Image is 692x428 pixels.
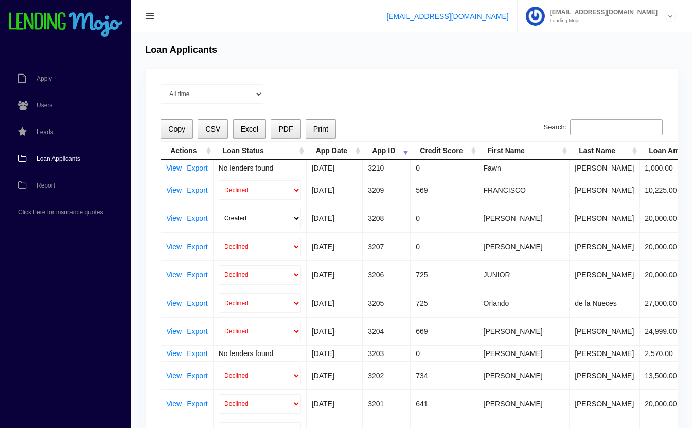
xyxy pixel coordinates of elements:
td: [PERSON_NAME] [478,389,570,418]
td: [PERSON_NAME] [478,232,570,260]
td: No lenders found [214,160,307,176]
td: 3205 [363,289,411,317]
td: [DATE] [307,317,363,345]
td: 3209 [363,176,411,204]
a: View [166,372,182,379]
a: Export [187,271,207,278]
a: Export [187,350,207,357]
img: logo-small.png [8,12,123,38]
td: 3203 [363,345,411,361]
a: Export [187,400,207,407]
td: [PERSON_NAME] [570,204,640,232]
td: 3210 [363,160,411,176]
td: No lenders found [214,345,307,361]
th: App ID: activate to sort column ascending [363,142,411,160]
td: 0 [411,232,478,260]
td: 3207 [363,232,411,260]
span: Loan Applicants [37,156,80,162]
span: Apply [37,76,52,82]
td: [DATE] [307,176,363,204]
td: [DATE] [307,345,363,361]
td: Fawn [478,160,570,176]
a: View [166,400,182,407]
span: PDF [278,125,293,133]
a: View [166,350,182,357]
h4: Loan Applicants [145,45,217,56]
a: View [166,164,182,172]
td: [DATE] [307,204,363,232]
a: View [166,243,182,250]
th: Credit Score: activate to sort column ascending [411,142,478,160]
a: View [166,271,182,278]
td: 734 [411,361,478,389]
a: Export [187,372,207,379]
td: [PERSON_NAME] [478,345,570,361]
td: [PERSON_NAME] [570,361,640,389]
td: 725 [411,260,478,289]
a: Export [187,215,207,222]
button: PDF [271,119,300,139]
span: Users [37,102,52,108]
img: Profile image [526,7,545,26]
span: Copy [168,125,185,133]
td: 0 [411,160,478,176]
button: Excel [233,119,267,139]
td: 3208 [363,204,411,232]
a: Export [187,164,207,172]
button: CSV [198,119,228,139]
td: [DATE] [307,389,363,418]
th: Actions: activate to sort column ascending [161,142,214,160]
button: Copy [161,119,193,139]
a: View [166,215,182,222]
td: de la Nueces [570,289,640,317]
td: [DATE] [307,289,363,317]
button: Print [306,119,336,139]
input: Search: [570,119,663,136]
a: Export [187,187,207,194]
td: [PERSON_NAME] [478,317,570,345]
td: 3204 [363,317,411,345]
th: Last Name: activate to sort column ascending [570,142,640,160]
span: Leads [37,129,54,135]
td: Orlando [478,289,570,317]
span: Excel [241,125,258,133]
td: [PERSON_NAME] [570,232,640,260]
span: [EMAIL_ADDRESS][DOMAIN_NAME] [545,9,658,15]
a: Export [187,328,207,335]
td: 569 [411,176,478,204]
td: [DATE] [307,160,363,176]
td: [PERSON_NAME] [570,345,640,361]
td: [PERSON_NAME] [570,176,640,204]
td: 669 [411,317,478,345]
span: Click here for insurance quotes [18,209,103,215]
td: [PERSON_NAME] [478,204,570,232]
td: 0 [411,204,478,232]
label: Search: [544,119,663,136]
span: Report [37,182,55,189]
td: 725 [411,289,478,317]
td: [PERSON_NAME] [570,389,640,418]
td: FRANCISCO [478,176,570,204]
a: View [166,187,182,194]
td: [DATE] [307,232,363,260]
td: 0 [411,345,478,361]
td: 3201 [363,389,411,418]
td: [PERSON_NAME] [570,260,640,289]
a: Export [187,300,207,307]
a: [EMAIL_ADDRESS][DOMAIN_NAME] [386,12,508,21]
th: Loan Status: activate to sort column ascending [214,142,307,160]
td: [DATE] [307,260,363,289]
td: [DATE] [307,361,363,389]
a: View [166,300,182,307]
span: Print [313,125,328,133]
th: App Date: activate to sort column ascending [307,142,363,160]
span: CSV [205,125,220,133]
td: 3206 [363,260,411,289]
td: JUNIOR [478,260,570,289]
small: Lending Mojo [545,18,658,23]
td: [PERSON_NAME] [570,317,640,345]
td: [PERSON_NAME] [570,160,640,176]
td: [PERSON_NAME] [478,361,570,389]
a: View [166,328,182,335]
a: Export [187,243,207,250]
